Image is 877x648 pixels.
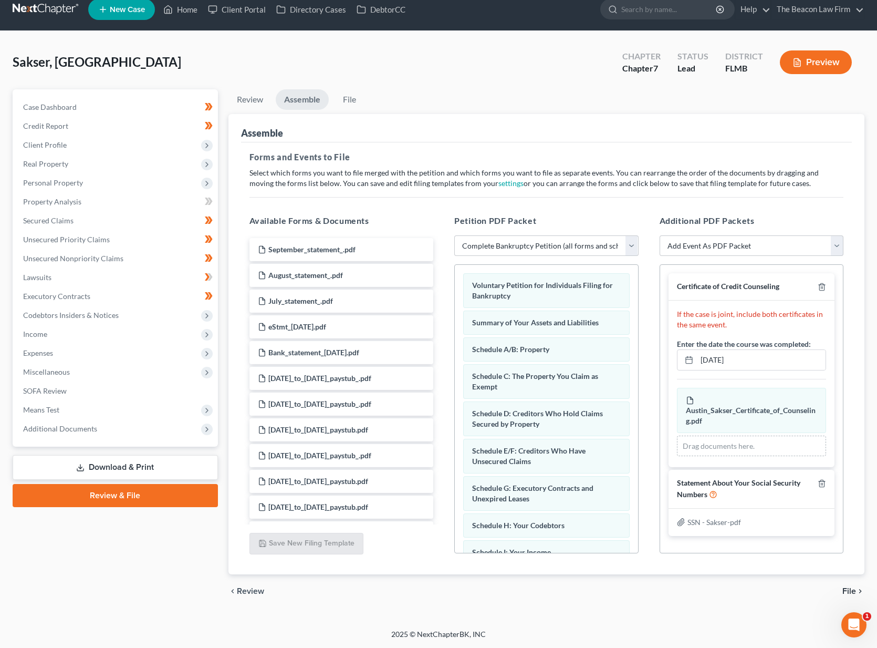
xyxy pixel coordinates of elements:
span: Petition PDF Packet [454,215,536,225]
a: settings [498,179,524,188]
label: Enter the date the course was completed: [677,338,811,349]
span: Case Dashboard [23,102,77,111]
span: [DATE]_to_[DATE]_paystub_.pdf [268,451,371,460]
span: New Case [110,6,145,14]
span: Schedule E/F: Creditors Who Have Unsecured Claims [472,446,586,466]
span: [DATE]_to_[DATE]_paystub.pdf [268,425,368,434]
button: Save New Filing Template [249,533,363,555]
span: Unsecured Priority Claims [23,235,110,244]
span: Schedule H: Your Codebtors [472,521,565,530]
span: Sakser, [GEOGRAPHIC_DATA] [13,54,181,69]
span: Summary of Your Assets and Liabilities [472,318,599,327]
div: Chapter [622,63,661,75]
span: Schedule A/B: Property [472,345,549,354]
span: September_statement_.pdf [268,245,356,254]
a: Secured Claims [15,211,218,230]
span: August_statement_.pdf [268,271,343,280]
span: Schedule G: Executory Contracts and Unexpired Leases [472,484,593,503]
span: Client Profile [23,140,67,149]
div: Lead [677,63,708,75]
span: Austin_Sakser_Certificate_of_Counseling.pdf [686,406,816,425]
h5: Additional PDF Packets [660,214,844,227]
a: Unsecured Priority Claims [15,230,218,249]
span: Property Analysis [23,197,81,206]
span: Credit Report [23,121,68,130]
a: File [333,89,367,110]
span: Means Test [23,405,59,414]
span: July_statement_.pdf [268,296,333,305]
a: Case Dashboard [15,98,218,117]
span: SSN - Sakser-pdf [687,518,741,527]
i: chevron_left [228,587,237,595]
a: Assemble [276,89,329,110]
span: Codebtors Insiders & Notices [23,311,119,320]
input: MM/DD/YYYY [697,350,826,370]
button: chevron_left Review [228,587,275,595]
span: Schedule C: The Property You Claim as Exempt [472,372,598,391]
div: Chapter [622,50,661,63]
span: Miscellaneous [23,367,70,376]
span: 7 [653,63,658,73]
div: FLMB [725,63,763,75]
div: 2025 © NextChapterBK, INC [139,629,738,648]
h5: Forms and Events to File [249,151,844,163]
span: Bank_statement_[DATE].pdf [268,348,359,357]
span: SOFA Review [23,386,67,395]
div: Status [677,50,708,63]
a: SOFA Review [15,382,218,400]
div: Assemble [241,127,283,139]
span: Executory Contracts [23,292,90,301]
p: If the case is joint, include both certificates in the same event. [677,309,827,330]
span: Real Property [23,159,68,168]
span: Schedule D: Creditors Who Hold Claims Secured by Property [472,409,603,428]
a: Lawsuits [15,268,218,287]
span: Review [237,587,264,595]
iframe: Intercom live chat [841,612,866,637]
p: Select which forms you want to file merged with the petition and which forms you want to file as ... [249,168,844,189]
span: Secured Claims [23,216,74,225]
span: [DATE]_to_[DATE]_paystub_.pdf [268,399,371,408]
span: File [842,587,856,595]
a: Unsecured Nonpriority Claims [15,249,218,268]
a: Download & Print [13,455,218,480]
span: [DATE]_to_[DATE]_paystub_.pdf [268,374,371,383]
span: Unsecured Nonpriority Claims [23,254,123,263]
button: Preview [780,50,852,74]
a: Executory Contracts [15,287,218,306]
div: Drag documents here. [677,436,827,457]
span: Personal Property [23,178,83,187]
div: District [725,50,763,63]
span: Lawsuits [23,273,51,282]
span: Expenses [23,348,53,357]
a: Review & File [13,484,218,507]
h5: Available Forms & Documents [249,214,434,227]
span: Statement About Your Social Security Numbers [677,478,800,499]
i: chevron_right [856,587,864,595]
a: Property Analysis [15,192,218,211]
span: Certificate of Credit Counseling [677,282,779,291]
span: [DATE]_to_[DATE]_paystub.pdf [268,502,368,511]
span: Schedule I: Your Income [472,548,551,557]
a: Review [228,89,272,110]
span: 1 [863,612,871,621]
span: Additional Documents [23,424,97,433]
span: eStmt_[DATE].pdf [268,322,326,331]
span: Voluntary Petition for Individuals Filing for Bankruptcy [472,281,613,300]
span: [DATE]_to_[DATE]_paystub.pdf [268,477,368,486]
a: Credit Report [15,117,218,136]
span: Income [23,330,47,338]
